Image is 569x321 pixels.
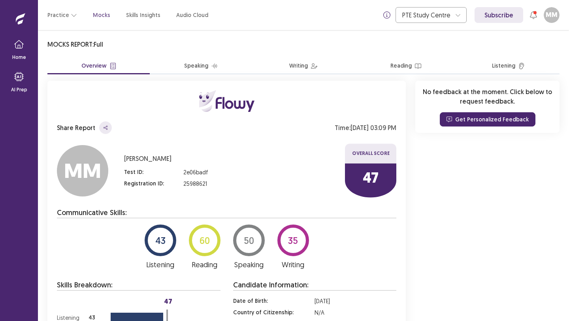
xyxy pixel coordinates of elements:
[99,121,112,134] button: share-report
[124,154,171,163] p: [PERSON_NAME]
[402,8,451,23] div: PTE Study Centre
[124,179,183,188] p: Registration ID :
[282,259,304,270] p: Writing
[64,155,101,186] p: MM
[544,7,560,23] button: MM
[126,11,160,19] a: Skills Insights
[93,11,110,19] a: Mocks
[183,168,243,176] p: 2e06badf
[200,233,210,247] p: 60
[47,40,560,49] p: MOCKS REPORT: Full
[288,233,298,247] p: 35
[146,259,174,270] p: Listening
[12,54,26,61] p: Home
[457,59,560,74] button: Listening
[345,144,396,198] img: ffu-logo
[11,86,27,93] p: AI Prep
[422,87,553,106] p: No feedback at the moment. Click below to request feedback.
[47,59,150,74] button: Overview
[244,233,254,247] p: 50
[233,297,315,305] p: Date of Birth :
[335,123,396,132] p: Time: [DATE] 03:09 PM
[47,8,77,22] button: Practice
[233,308,315,317] p: Country of Citizenship :
[252,59,354,74] button: Writing
[234,259,264,270] p: Speaking
[124,168,183,176] p: Test ID :
[150,59,252,74] button: Speaking
[183,179,243,188] p: 25988621
[380,8,394,22] button: info
[315,297,396,305] p: [DATE]
[345,167,396,188] p: 47
[475,7,523,23] a: Subscribe
[192,259,217,270] p: Reading
[57,279,220,291] p: Skills Breakdown:
[315,308,396,317] p: N/A
[440,112,535,127] button: Get Personalized Feedback
[164,297,172,306] p: 47
[155,233,166,247] p: 43
[57,207,396,218] p: Communicative Skills:
[355,59,457,74] button: Reading
[199,90,254,112] img: ffu-logo
[345,150,396,157] p: Overall Score
[176,11,208,19] a: Audio Cloud
[57,123,95,132] p: Share Report
[233,279,397,291] p: Candidate Information:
